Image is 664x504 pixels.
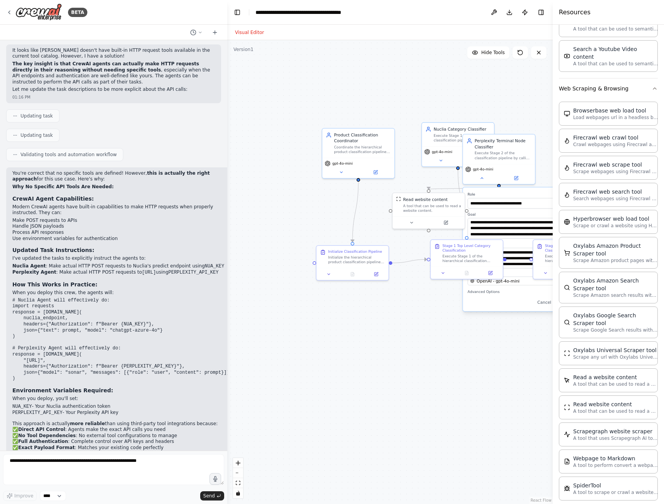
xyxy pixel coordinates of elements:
span: Updating task [20,132,53,138]
div: Execute Stage 1 of the classification pipeline by calling Nuclia API to identify 1-2 most relevan... [434,133,490,143]
div: Browserbase web load tool [573,107,658,114]
button: No output available [454,269,479,276]
p: A tool to perform convert a webpage to markdown to make it easier for LLMs to understand [573,462,658,468]
li: - Your Nuclia authentication token [12,404,230,410]
div: Stage 1 Top Level Category Classification [443,243,499,253]
img: FirecrawlScrapeWebsiteTool [564,165,570,171]
div: Initialize the hierarchical product classification pipeline for the given product. Validate that ... [328,255,385,264]
button: Hide right sidebar [536,7,547,18]
p: It looks like [PERSON_NAME] doesn't have built-in HTTP request tools available in the current too... [12,48,215,60]
img: ScrapeWebsiteTool [564,404,570,410]
button: toggle interactivity [233,488,243,498]
code: NUA_KEY [205,264,224,269]
p: A tool that can be used to read a website content. [573,381,658,387]
div: Oxylabs Amazon Product Scraper tool [573,242,658,257]
div: Execute Stage 2 of the classification pipeline by calling Perplexity API to classify product {pro... [475,151,531,160]
p: You're correct that no specific tools are defined! However, for this use case. Here's why: [12,170,230,182]
img: ScrapegraphScrapeTool [564,431,570,438]
div: Read website content [573,400,658,408]
h4: Resources [559,8,591,17]
div: Product Classification Coordinator [334,132,391,144]
code: NUA_KEY [12,404,32,409]
code: # Nuclia Agent will effectively do: import requests response = [DOMAIN_NAME]( nuclia_endpoint, he... [12,298,230,381]
strong: Exact Payload Format [18,445,75,450]
p: , especially when the API endpoints and authentication are well-defined like yours. The agents ca... [12,61,215,85]
div: Firecrawl web search tool [573,188,658,196]
img: OxylabsGoogleSearchScraperTool [564,319,570,325]
p: I've updated the tasks to explicitly instruct the agents to: [12,255,230,262]
span: Send [203,493,215,499]
strong: Nuclia Agent [12,263,46,269]
button: No output available [340,271,365,278]
div: Perplexity Terminal Node ClassifierExecute Stage 2 of the classification pipeline by calling Perp... [462,134,535,184]
div: Perplexity Terminal Node Classifier [475,138,531,150]
button: Open in side panel [499,175,533,182]
p: A tool that uses Scrapegraph AI to intelligently scrape website content. [573,435,658,441]
div: Scrapegraph website scraper [573,427,658,435]
div: SpiderTool [573,482,658,489]
div: Nuclia Category ClassifierExecute Stage 1 of the classification pipeline by calling Nuclia API to... [421,122,494,167]
div: Initialize Classification Pipeline [328,249,382,254]
span: Validating tools and automation workflow [20,152,117,158]
p: Scrape any url with Oxylabs Universal Scraper [573,354,658,360]
div: Read a website content [573,373,658,381]
a: React Flow attribution [531,498,552,502]
p: Scrape Amazon product pages with Oxylabs Amazon Product Scraper [573,257,658,264]
p: When you deploy, you'll set: [12,396,230,402]
code: PERPLEXITY_API_KEY [169,270,219,275]
button: fit view [233,478,243,488]
button: OpenAI - gpt-4o-mini [468,277,574,286]
strong: No Tool Dependencies [18,433,76,438]
div: React Flow controls [233,458,243,498]
img: OxylabsAmazonProductScraperTool [564,250,570,256]
img: ScrapeElementFromWebsiteTool [564,377,570,383]
span: Updating task [20,113,53,119]
div: Version 1 [233,46,254,53]
div: Read website content [403,197,448,203]
g: Edge from 3435a8c3-2d04-4d24-a92c-e56cb9bd6c1a to 964d95cd-e36f-48f3-b77f-b7589c25ced7 [392,257,427,266]
label: Model [468,272,574,276]
img: FirecrawlSearchTool [564,192,570,198]
img: OxylabsAmazonSearchScraperTool [564,284,570,291]
code: [URL] [142,270,156,275]
strong: CrewAI Agent Capabilities: [12,196,94,202]
span: gpt-4o-mini [473,167,493,172]
strong: this is actually the right approach [12,170,210,182]
span: gpt-4o-mini [432,150,452,154]
button: Visual Editor [230,28,269,37]
p: A tool that can be used to semantic search a query from a Youtube Video content. [573,61,658,67]
p: Modern CrewAI agents have built-in capabilities to make HTTP requests when properly instructed. T... [12,204,230,216]
strong: Perplexity Agent [12,269,56,275]
img: ScrapeWebsiteTool [396,197,401,201]
div: Execute Stage 2 of the hierarchical classification pipeline by making a direct API call to Perple... [545,254,602,263]
p: Scrape Google Search results with Oxylabs Google Search Scraper [573,327,658,333]
p: Crawl webpages using Firecrawl and return the contents [573,141,658,148]
button: Open in side panel [458,157,492,164]
button: zoom in [233,458,243,468]
div: Firecrawl web scrape tool [573,161,658,169]
li: : Make actual HTTP POST requests to Nuclia's predict endpoint using [12,263,230,270]
div: Firecrawl web crawl tool [573,134,658,141]
div: Oxylabs Amazon Search Scraper tool [573,277,658,292]
g: Edge from 69d61479-95fa-4bff-a3a7-7bce94bdd285 to 3435a8c3-2d04-4d24-a92c-e56cb9bd6c1a [349,182,361,242]
span: Hide Tools [481,49,505,56]
span: OpenAI - gpt-4o-mini [477,278,519,284]
button: Start a new chat [209,28,221,37]
img: FirecrawlCrawlWebsiteTool [564,138,570,144]
img: SpiderTool [564,485,570,492]
p: Scrape Amazon search results with Oxylabs Amazon Search Scraper [573,292,658,298]
p: A tool that can be used to semantic search a query from a Youtube Channels content. [573,26,658,32]
li: Handle JSON payloads [12,223,230,230]
p: When you deploy this crew, the agents will: [12,290,230,296]
div: Stage 2 Terminal Node Classification [545,243,602,253]
li: Process API responses [12,230,230,236]
div: Hyperbrowser web load tool [573,215,658,223]
span: Improve [14,493,33,499]
img: Logo [15,3,62,21]
li: - Your Perplexity API key [12,410,230,416]
strong: Environment Variables Required: [12,387,113,393]
div: Execute Stage 1 of the hierarchical classification pipeline by calling Nuclia API to identify the... [443,254,499,263]
strong: Updated Task Instructions: [12,247,94,253]
strong: Why No Specific API Tools Are Needed: [12,184,114,189]
button: Hide left sidebar [232,7,243,18]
